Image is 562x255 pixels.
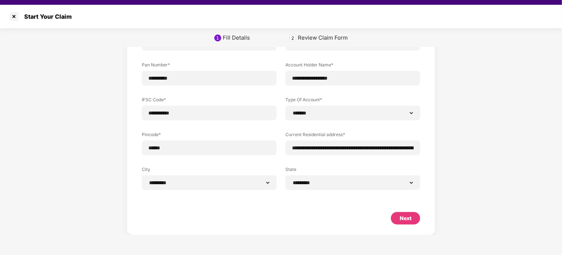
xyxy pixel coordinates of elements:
div: 1 [217,35,219,41]
label: Current Residential address* [285,131,420,141]
div: Start Your Claim [20,13,72,20]
label: Pincode* [142,131,277,141]
label: Type Of Account* [285,96,420,106]
label: City [142,166,277,175]
label: Pan Number* [142,62,277,71]
label: State [285,166,420,175]
label: IFSC Code* [142,96,277,106]
div: Review Claim Form [298,34,348,41]
div: Fill Details [223,34,250,41]
div: Next [400,214,411,222]
div: 2 [292,35,295,41]
label: Account Holder Name* [285,62,420,71]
